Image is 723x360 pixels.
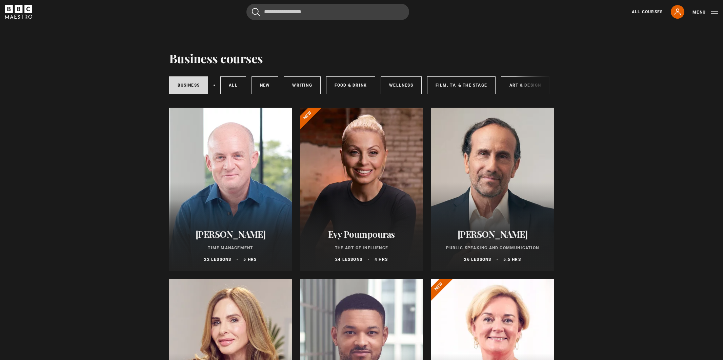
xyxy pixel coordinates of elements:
[692,9,718,16] button: Toggle navigation
[439,245,546,251] p: Public Speaking and Communication
[335,256,362,263] p: 24 lessons
[381,76,422,94] a: Wellness
[632,9,663,15] a: All Courses
[5,5,32,19] svg: BBC Maestro
[204,256,231,263] p: 22 lessons
[169,51,263,65] h1: Business courses
[375,256,388,263] p: 4 hrs
[439,229,546,239] h2: [PERSON_NAME]
[177,245,284,251] p: Time Management
[464,256,491,263] p: 26 lessons
[503,256,521,263] p: 5.5 hrs
[246,4,409,20] input: Search
[326,76,375,94] a: Food & Drink
[431,108,554,271] a: [PERSON_NAME] Public Speaking and Communication 26 lessons 5.5 hrs
[220,76,246,94] a: All
[284,76,320,94] a: Writing
[300,108,423,271] a: Evy Poumpouras The Art of Influence 24 lessons 4 hrs New
[252,76,279,94] a: New
[308,245,415,251] p: The Art of Influence
[308,229,415,239] h2: Evy Poumpouras
[252,8,260,16] button: Submit the search query
[427,76,496,94] a: Film, TV, & The Stage
[169,108,292,271] a: [PERSON_NAME] Time Management 22 lessons 5 hrs
[169,76,208,94] a: Business
[177,229,284,239] h2: [PERSON_NAME]
[243,256,257,263] p: 5 hrs
[501,76,549,94] a: Art & Design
